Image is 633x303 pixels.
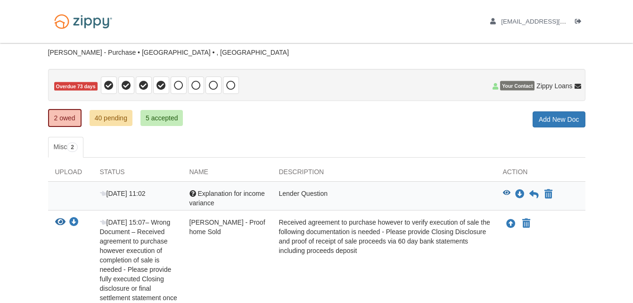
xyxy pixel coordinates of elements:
[67,143,78,152] span: 2
[500,81,534,91] span: Your Contact
[521,218,531,229] button: Declare Laura Somers - Proof home Sold not applicable
[100,190,146,197] span: [DATE] 11:02
[48,49,585,57] div: [PERSON_NAME] - Purchase • [GEOGRAPHIC_DATA] • , [GEOGRAPHIC_DATA]
[189,190,265,207] span: Explanation for income variance
[536,81,572,91] span: Zippy Loans
[55,218,66,227] button: View Laura Somers - Proof home Sold
[182,167,272,181] div: Name
[100,219,146,226] span: [DATE] 15:07
[505,218,517,230] button: Upload Laura Somers - Proof home Sold
[48,167,93,181] div: Upload
[69,219,79,227] a: Download Laura Somers - Proof home Sold
[503,190,510,199] button: View Explanation for income variance
[272,167,496,181] div: Description
[48,109,82,127] a: 2 owed
[515,191,525,198] a: Download Explanation for income variance
[54,82,98,91] span: Overdue 73 days
[575,18,585,27] a: Log out
[490,18,609,27] a: edit profile
[93,167,182,181] div: Status
[48,9,118,34] img: Logo
[140,110,183,126] a: 5 accepted
[189,219,265,236] span: [PERSON_NAME] - Proof home Sold
[48,137,83,158] a: Misc
[533,111,585,127] a: Add New Doc
[501,18,609,25] span: salgadoql@gmail.com
[90,110,132,126] a: 40 pending
[496,167,585,181] div: Action
[272,189,496,208] div: Lender Question
[543,189,553,200] button: Declare Explanation for income variance not applicable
